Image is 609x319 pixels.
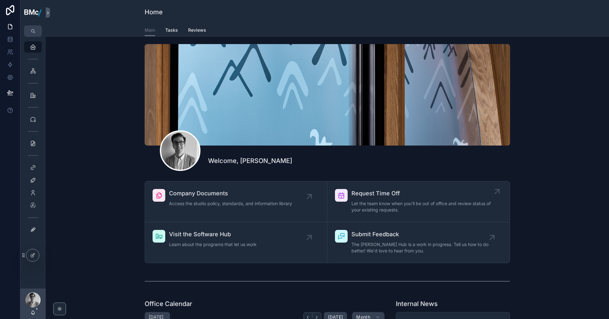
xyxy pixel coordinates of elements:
a: Company DocumentsAccess the studio policy, standards, and information library [145,181,327,222]
span: Company Documents [169,189,292,198]
h1: Internal News [396,299,438,308]
img: App logo [24,8,42,17]
a: Main [145,24,155,36]
span: Let the team know when you'll be out of office and review status of your existing requests. [351,200,492,213]
h1: Office Calendar [145,299,192,308]
span: Submit Feedback [351,230,492,239]
a: Visit the Software HubLearn about the programs that let us work [145,222,327,263]
a: Tasks [165,24,178,37]
span: Main [145,27,155,33]
h1: Welcome, [PERSON_NAME] [208,156,292,165]
span: Visit the Software Hub [169,230,257,239]
a: Request Time OffLet the team know when you'll be out of office and review status of your existing... [327,181,510,222]
span: Learn about the programs that let us work [169,241,257,248]
span: Request Time Off [351,189,492,198]
span: Access the studio policy, standards, and information library [169,200,292,207]
span: The [PERSON_NAME] Hub is a work in progress. Tell us how to do better! We'd love to hear from you. [351,241,492,254]
span: Reviews [188,27,206,33]
h1: Home [145,8,163,16]
a: Submit FeedbackThe [PERSON_NAME] Hub is a work in progress. Tell us how to do better! We'd love t... [327,222,510,263]
span: Tasks [165,27,178,33]
a: Reviews [188,24,206,37]
div: scrollable content [20,37,46,244]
